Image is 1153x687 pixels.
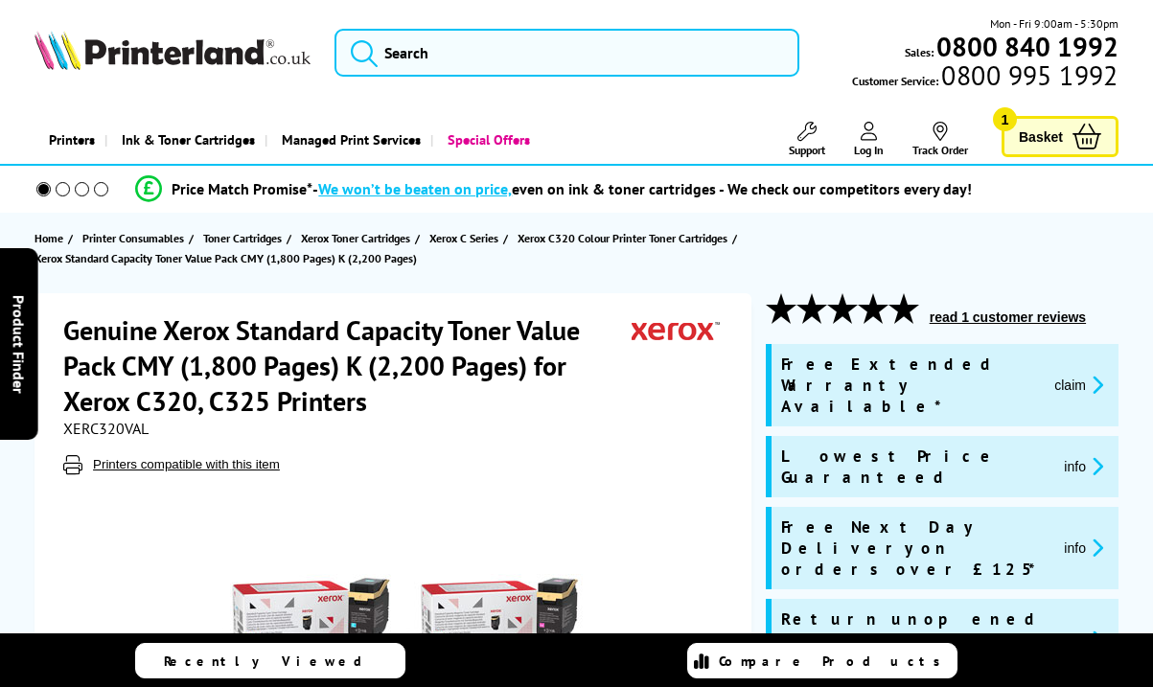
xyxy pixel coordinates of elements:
a: Toner Cartridges [203,228,287,248]
span: 1 [993,107,1017,131]
div: - even on ink & toner cartridges - We check our competitors every day! [312,179,972,198]
span: XERC320VAL [63,419,149,438]
a: Xerox Toner Cartridges [301,228,415,248]
span: Mon - Fri 9:00am - 5:30pm [990,14,1118,33]
span: Basket [1019,124,1063,149]
span: Product Finder [10,294,29,393]
a: 0800 840 1992 [934,37,1118,56]
a: Xerox Standard Capacity Toner Value Pack CMY (1,800 Pages) K (2,200 Pages) [35,248,422,268]
button: promo-description [1058,537,1109,559]
button: promo-description [1058,629,1109,651]
button: promo-description [1058,455,1109,477]
a: Printerland Logo [35,31,311,74]
span: Free Extended Warranty Available* [781,354,1040,417]
span: Toner Cartridges [203,228,282,248]
span: Xerox Standard Capacity Toner Value Pack CMY (1,800 Pages) K (2,200 Pages) [35,248,417,268]
button: read 1 customer reviews [924,309,1092,326]
input: Search [334,29,799,77]
a: Support [789,122,825,157]
a: Track Order [912,122,968,157]
span: Compare Products [719,653,951,670]
a: Ink & Toner Cartridges [104,115,265,164]
span: Ink & Toner Cartridges [122,115,255,164]
span: 0800 995 1992 [938,66,1118,84]
span: Lowest Price Guaranteed [781,446,1049,488]
b: 0800 840 1992 [936,29,1118,64]
a: Xerox C320 Colour Printer Toner Cartridges [518,228,732,248]
span: Xerox Toner Cartridges [301,228,410,248]
a: Log In [854,122,884,157]
span: Return unopened cartridges [DATE] [781,608,1049,672]
a: Home [35,228,68,248]
button: Printers compatible with this item [87,456,286,472]
a: Special Offers [430,115,540,164]
a: Recently Viewed [135,643,405,678]
img: Xerox [632,312,720,348]
li: modal_Promise [10,172,1098,206]
span: Sales: [905,43,934,61]
span: Home [35,228,63,248]
a: Xerox C Series [429,228,503,248]
span: Free Next Day Delivery on orders over £125* [781,516,1049,580]
img: Printerland Logo [35,31,311,70]
span: Recently Viewed [164,653,381,670]
a: Compare Products [687,643,957,678]
span: Xerox C Series [429,228,498,248]
span: Support [789,143,825,157]
span: Xerox C320 Colour Printer Toner Cartridges [518,228,727,248]
button: promo-description [1049,374,1109,396]
span: We won’t be beaten on price, [318,179,512,198]
a: Managed Print Services [265,115,430,164]
span: Printer Consumables [82,228,184,248]
span: Customer Service: [852,66,1118,90]
a: Printers [35,115,104,164]
span: Price Match Promise* [172,179,312,198]
a: Basket 1 [1002,116,1118,157]
h1: Genuine Xerox Standard Capacity Toner Value Pack CMY (1,800 Pages) K (2,200 Pages) for Xerox C320... [63,312,632,419]
a: Printer Consumables [82,228,189,248]
span: Log In [854,143,884,157]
